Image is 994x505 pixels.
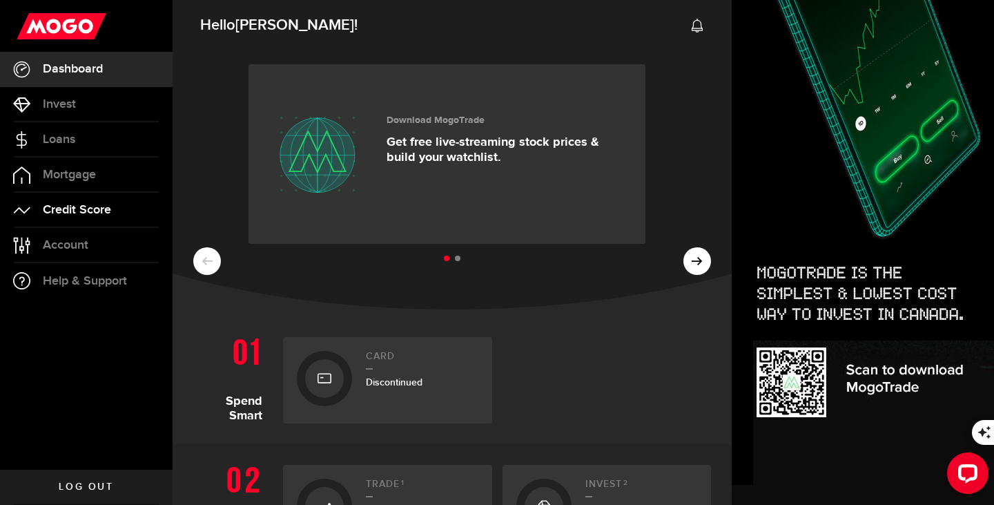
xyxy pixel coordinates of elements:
[43,63,103,75] span: Dashboard
[585,479,698,497] h2: Invest
[43,98,76,111] span: Invest
[43,204,111,216] span: Credit Score
[936,447,994,505] iframe: LiveChat chat widget
[43,239,88,251] span: Account
[366,479,478,497] h2: Trade
[623,479,628,487] sup: 2
[43,275,127,287] span: Help & Support
[387,135,625,165] p: Get free live-streaming stock prices & build your watchlist.
[200,11,358,40] span: Hello !
[387,115,625,126] h3: Download MogoTrade
[235,16,354,35] span: [PERSON_NAME]
[283,337,492,423] a: CardDiscontinued
[248,64,645,244] a: Download MogoTrade Get free live-streaming stock prices & build your watchlist.
[59,482,113,492] span: Log out
[43,133,75,146] span: Loans
[43,169,96,181] span: Mortgage
[366,351,478,370] h2: Card
[366,377,422,388] span: Discontinued
[401,479,405,487] sup: 1
[193,330,273,423] h1: Spend Smart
